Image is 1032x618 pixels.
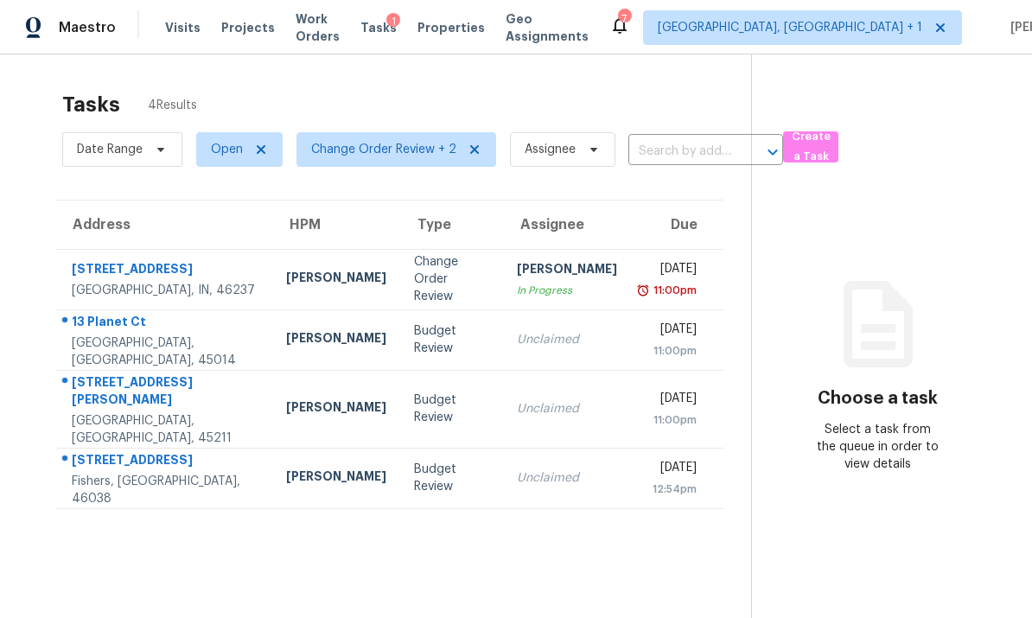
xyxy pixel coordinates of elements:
[658,19,922,36] span: [GEOGRAPHIC_DATA], [GEOGRAPHIC_DATA] + 1
[72,412,258,447] div: [GEOGRAPHIC_DATA], [GEOGRAPHIC_DATA], 45211
[506,10,589,45] span: Geo Assignments
[72,334,258,369] div: [GEOGRAPHIC_DATA], [GEOGRAPHIC_DATA], 45014
[414,392,488,426] div: Budget Review
[360,22,397,34] span: Tasks
[59,19,116,36] span: Maestro
[414,461,488,495] div: Budget Review
[783,131,838,162] button: Create a Task
[650,282,697,299] div: 11:00pm
[417,19,485,36] span: Properties
[631,201,723,249] th: Due
[148,97,197,114] span: 4 Results
[517,260,617,282] div: [PERSON_NAME]
[311,141,456,158] span: Change Order Review + 2
[645,342,697,360] div: 11:00pm
[286,329,386,351] div: [PERSON_NAME]
[503,201,631,249] th: Assignee
[272,201,400,249] th: HPM
[286,468,386,489] div: [PERSON_NAME]
[72,260,258,282] div: [STREET_ADDRESS]
[386,13,400,30] div: 1
[517,400,617,417] div: Unclaimed
[77,141,143,158] span: Date Range
[400,201,502,249] th: Type
[286,398,386,420] div: [PERSON_NAME]
[221,19,275,36] span: Projects
[72,451,258,473] div: [STREET_ADDRESS]
[286,269,386,290] div: [PERSON_NAME]
[645,321,697,342] div: [DATE]
[517,282,617,299] div: In Progress
[618,10,630,28] div: 7
[211,141,243,158] span: Open
[62,96,120,113] h2: Tasks
[72,373,258,412] div: [STREET_ADDRESS][PERSON_NAME]
[72,313,258,334] div: 13 Planet Ct
[645,411,697,429] div: 11:00pm
[815,421,941,473] div: Select a task from the queue in order to view details
[517,331,617,348] div: Unclaimed
[645,390,697,411] div: [DATE]
[645,459,697,481] div: [DATE]
[55,201,272,249] th: Address
[517,469,617,487] div: Unclaimed
[645,260,697,282] div: [DATE]
[525,141,576,158] span: Assignee
[165,19,201,36] span: Visits
[414,322,488,357] div: Budget Review
[818,390,938,407] h3: Choose a task
[645,481,697,498] div: 12:54pm
[761,140,785,164] button: Open
[414,253,488,305] div: Change Order Review
[628,138,735,165] input: Search by address
[72,282,258,299] div: [GEOGRAPHIC_DATA], IN, 46237
[792,127,830,167] span: Create a Task
[636,282,650,299] img: Overdue Alarm Icon
[296,10,340,45] span: Work Orders
[72,473,258,507] div: Fishers, [GEOGRAPHIC_DATA], 46038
